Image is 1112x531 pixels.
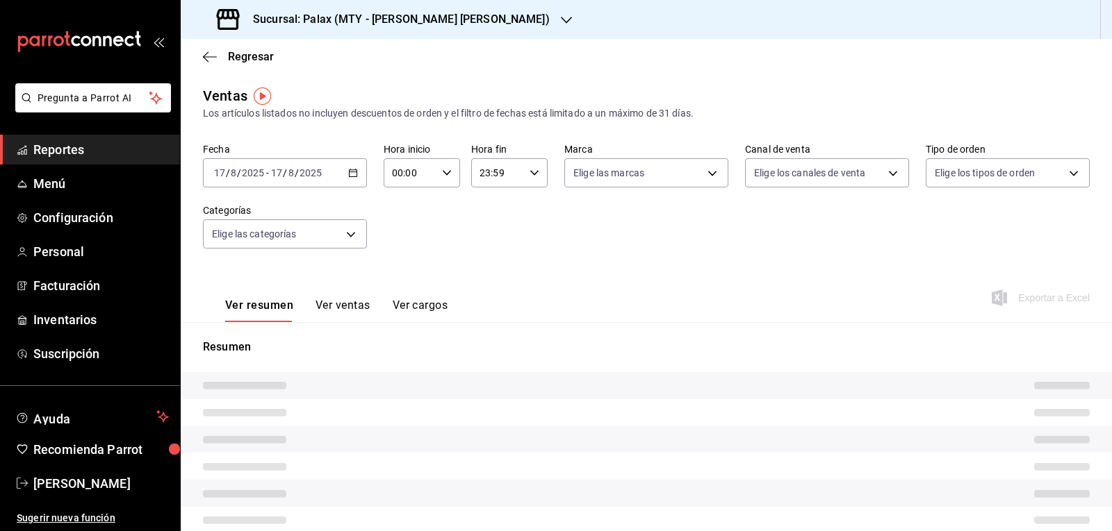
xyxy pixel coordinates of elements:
[33,276,169,295] span: Facturación
[237,167,241,178] span: /
[33,474,169,493] span: [PERSON_NAME]
[33,310,169,329] span: Inventarios
[203,106,1090,121] div: Los artículos listados no incluyen descuentos de orden y el filtro de fechas está limitado a un m...
[393,298,448,322] button: Ver cargos
[471,144,548,154] label: Hora fin
[10,101,171,115] a: Pregunta a Parrot AI
[754,166,865,180] span: Elige los canales de venta
[299,167,322,178] input: ----
[33,140,169,159] span: Reportes
[33,344,169,363] span: Suscripción
[33,242,169,261] span: Personal
[241,167,265,178] input: ----
[33,440,169,459] span: Recomienda Parrot
[212,227,297,241] span: Elige las categorías
[266,167,269,178] span: -
[203,339,1090,355] p: Resumen
[226,167,230,178] span: /
[153,36,164,47] button: open_drawer_menu
[935,166,1035,180] span: Elige los tipos de orden
[33,408,151,425] span: Ayuda
[230,167,237,178] input: --
[33,208,169,227] span: Configuración
[283,167,287,178] span: /
[15,83,171,112] button: Pregunta a Parrot AI
[745,144,909,154] label: Canal de venta
[316,298,370,322] button: Ver ventas
[288,167,295,178] input: --
[225,298,448,322] div: navigation tabs
[242,11,550,28] h3: Sucursal: Palax (MTY - [PERSON_NAME] [PERSON_NAME])
[270,167,283,178] input: --
[213,167,226,178] input: --
[38,91,149,106] span: Pregunta a Parrot AI
[203,50,274,63] button: Regresar
[225,298,293,322] button: Ver resumen
[17,511,169,525] span: Sugerir nueva función
[926,144,1090,154] label: Tipo de orden
[203,85,247,106] div: Ventas
[564,144,728,154] label: Marca
[384,144,460,154] label: Hora inicio
[254,87,271,105] img: Tooltip marker
[295,167,299,178] span: /
[203,144,367,154] label: Fecha
[228,50,274,63] span: Regresar
[573,166,644,180] span: Elige las marcas
[203,205,367,215] label: Categorías
[33,174,169,193] span: Menú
